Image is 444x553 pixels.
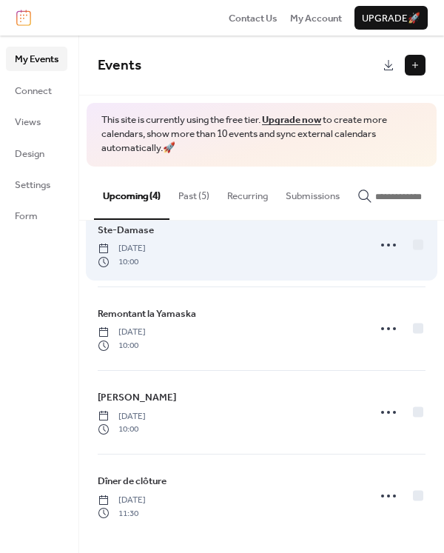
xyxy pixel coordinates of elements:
a: Design [6,141,67,165]
a: Connect [6,78,67,102]
span: Views [15,115,41,130]
span: Design [15,147,44,161]
button: Submissions [277,167,349,218]
a: Settings [6,172,67,196]
img: logo [16,10,31,26]
span: [DATE] [98,410,146,423]
a: Contact Us [229,10,277,25]
span: Events [98,52,141,79]
button: Upgrade🚀 [354,6,428,30]
button: Past (5) [169,167,218,218]
button: Upcoming (4) [94,167,169,220]
span: [DATE] [98,326,146,339]
span: Form [15,209,38,224]
span: [DATE] [98,242,146,255]
a: My Account [290,10,342,25]
span: [DATE] [98,494,146,507]
span: 10:00 [98,339,146,352]
span: Remontant la Yamaska [98,306,196,321]
a: My Events [6,47,67,70]
span: 10:00 [98,423,146,436]
span: My Events [15,52,58,67]
span: Contact Us [229,11,277,26]
a: [PERSON_NAME] [98,389,176,406]
a: Remontant la Yamaska [98,306,196,322]
a: Ste-Damase [98,222,154,238]
span: Ste-Damase [98,223,154,238]
a: Form [6,204,67,227]
span: This site is currently using the free tier. to create more calendars, show more than 10 events an... [101,113,422,155]
a: Views [6,110,67,133]
span: My Account [290,11,342,26]
span: Settings [15,178,50,192]
a: Upgrade now [262,110,321,130]
a: Dîner de clôture [98,473,166,489]
span: 10:00 [98,255,146,269]
span: Connect [15,84,52,98]
span: 11:30 [98,507,146,520]
span: Dîner de clôture [98,474,166,489]
span: Upgrade 🚀 [362,11,420,26]
span: [PERSON_NAME] [98,390,176,405]
button: Recurring [218,167,277,218]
